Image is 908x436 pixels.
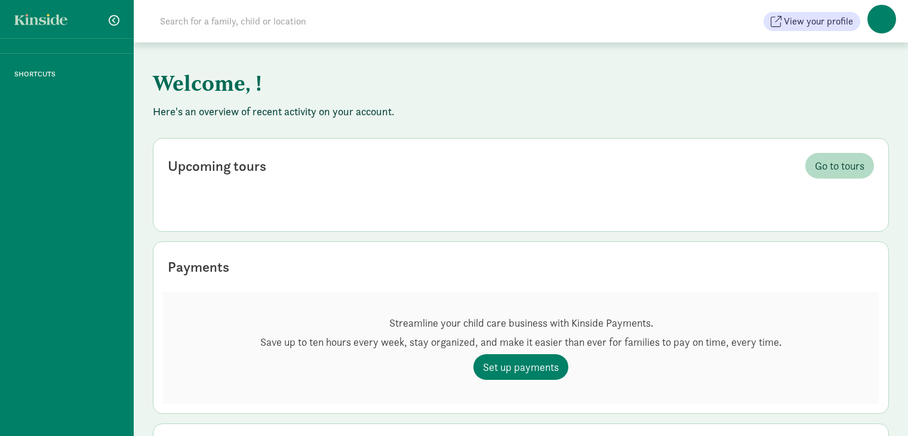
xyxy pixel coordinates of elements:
[153,10,488,33] input: Search for a family, child or location
[483,359,559,375] span: Set up payments
[153,62,744,105] h1: Welcome, !
[815,158,864,174] span: Go to tours
[168,155,266,177] div: Upcoming tours
[168,256,229,278] div: Payments
[473,354,568,380] a: Set up payments
[805,153,874,179] a: Go to tours
[260,316,781,330] p: Streamline your child care business with Kinside Payments.
[260,335,781,349] p: Save up to ten hours every week, stay organized, and make it easier than ever for families to pay...
[784,14,853,29] span: View your profile
[764,12,860,31] button: View your profile
[153,105,889,119] p: Here's an overview of recent activity on your account.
